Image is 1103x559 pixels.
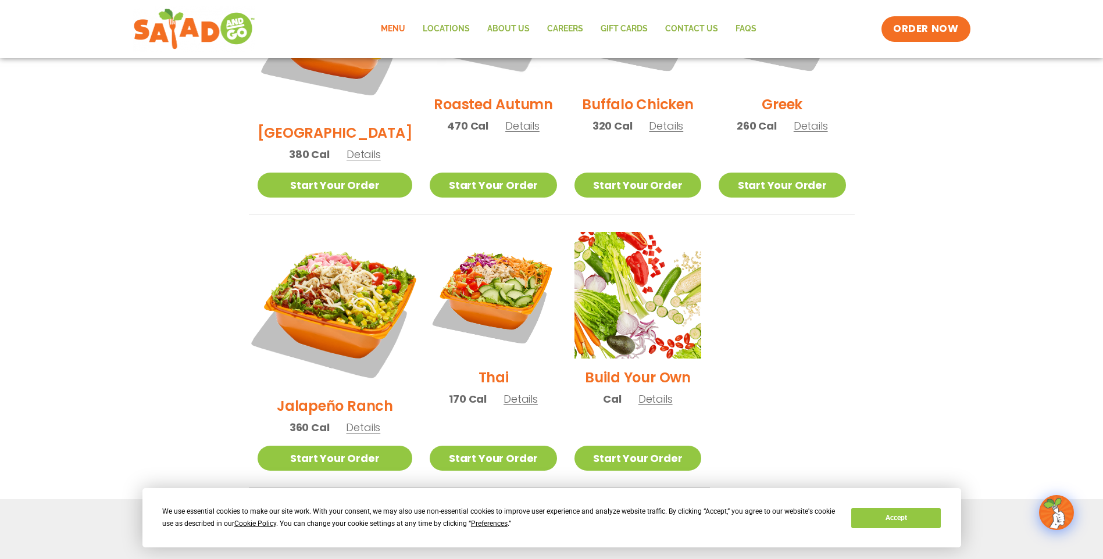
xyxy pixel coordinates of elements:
h2: [GEOGRAPHIC_DATA] [258,123,413,143]
a: Contact Us [656,16,727,42]
a: Start Your Order [430,173,556,198]
div: We use essential cookies to make our site work. With your consent, we may also use non-essential ... [162,506,837,530]
a: Start Your Order [258,173,413,198]
span: Details [504,392,538,406]
a: Locations [414,16,479,42]
h2: Greek [762,94,802,114]
a: Start Your Order [574,173,701,198]
img: Product photo for Thai Salad [430,232,556,359]
span: Cookie Policy [234,519,276,528]
span: Preferences [471,519,508,528]
a: Start Your Order [258,446,413,471]
a: Menú en español [554,536,658,550]
a: Start Your Order [430,446,556,471]
span: 380 Cal [289,146,330,162]
a: Start Your Order [574,446,701,471]
button: Accept [851,508,941,528]
a: Careers [538,16,592,42]
span: Cal [603,391,621,407]
nav: Menu [372,16,765,42]
span: Details [649,119,683,133]
h2: Thai [479,367,509,388]
span: Details [794,119,828,133]
a: Menu in English [444,536,542,550]
span: Details [638,392,673,406]
span: 320 Cal [592,118,633,134]
span: Details [346,420,380,435]
h2: Build Your Own [585,367,691,388]
a: ORDER NOW [881,16,970,42]
img: Product photo for Build Your Own [574,232,701,359]
img: wpChatIcon [1040,496,1073,529]
img: new-SAG-logo-768×292 [133,6,256,52]
span: 470 Cal [447,118,488,134]
h2: Jalapeño Ranch [277,396,393,416]
span: 260 Cal [737,118,777,134]
a: About Us [479,16,538,42]
span: 170 Cal [449,391,487,407]
img: Product photo for Jalapeño Ranch Salad [244,218,426,400]
a: Menu [372,16,414,42]
h2: Roasted Autumn [434,94,553,114]
a: FAQs [727,16,765,42]
a: GIFT CARDS [592,16,656,42]
a: Start Your Order [719,173,845,198]
span: ORDER NOW [893,22,958,36]
span: Details [347,147,381,162]
div: Cookie Consent Prompt [142,488,961,547]
span: Details [505,119,540,133]
span: 360 Cal [290,420,330,435]
h2: Buffalo Chicken [582,94,693,114]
